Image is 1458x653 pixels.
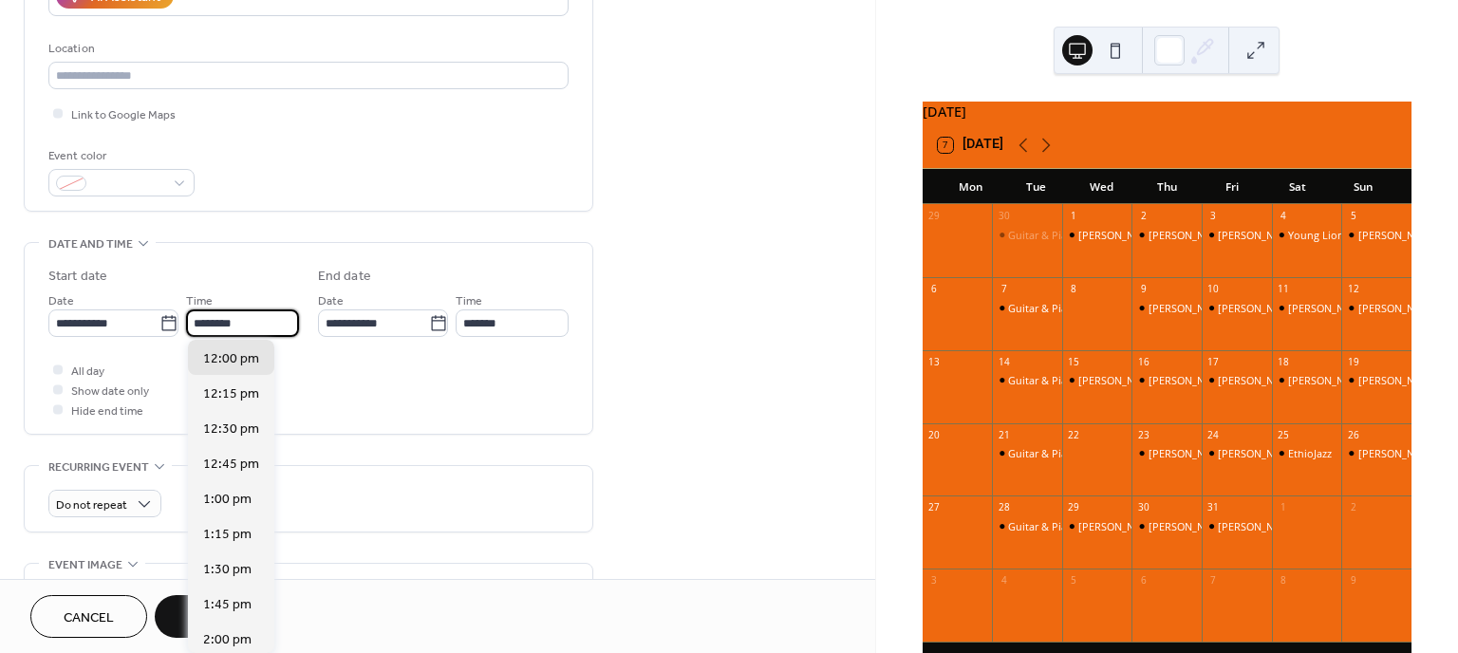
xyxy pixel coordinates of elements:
[1272,446,1342,460] div: EthioJazz
[1149,228,1270,242] div: [PERSON_NAME] Quartet
[1347,574,1360,588] div: 9
[1288,446,1332,460] div: EthioJazz
[1202,373,1272,387] div: Pete Mills Quartet
[203,349,259,369] span: 12:00 pm
[1347,428,1360,441] div: 26
[1331,169,1396,205] div: Sun
[1067,501,1080,514] div: 29
[923,102,1411,122] div: [DATE]
[71,401,143,421] span: Hide end time
[1137,210,1150,223] div: 2
[927,210,941,223] div: 29
[998,574,1011,588] div: 4
[1149,301,1252,315] div: [PERSON_NAME] Trio
[456,291,482,311] span: Time
[71,362,104,382] span: All day
[1341,446,1411,460] div: Dave Young Quartet
[998,282,1011,295] div: 7
[1347,282,1360,295] div: 12
[1288,228,1352,242] div: Young Lions!
[186,291,213,311] span: Time
[1149,373,1270,387] div: [PERSON_NAME] Quartet
[1207,574,1221,588] div: 7
[203,384,259,404] span: 12:15 pm
[1067,210,1080,223] div: 1
[1277,355,1290,368] div: 18
[927,501,941,514] div: 27
[1272,228,1342,242] div: Young Lions!
[71,382,149,401] span: Show date only
[1347,501,1360,514] div: 2
[931,133,1010,158] button: 7[DATE]
[1272,301,1342,315] div: Don Thompson & Reg Schwager
[1341,228,1411,242] div: Bernie Senesky Tro
[203,630,252,650] span: 2:00 pm
[48,39,565,59] div: Location
[1137,501,1150,514] div: 30
[1277,501,1290,514] div: 1
[927,574,941,588] div: 3
[1149,446,1270,460] div: [PERSON_NAME] Quartet
[1218,446,1339,460] div: [PERSON_NAME] Quartet
[1341,301,1411,315] div: Don Thompson & Reg Schwager
[1067,428,1080,441] div: 22
[927,282,941,295] div: 6
[48,234,133,254] span: Date and time
[1008,228,1121,242] div: Guitar & Piano Masters
[1272,373,1342,387] div: Wallace-Wilkinson Quintet
[1218,373,1339,387] div: [PERSON_NAME] Quartet
[1131,373,1202,387] div: Pete Mills Quartet
[992,228,1062,242] div: Guitar & Piano Masters
[992,373,1062,387] div: Guitar & Piano Masters
[48,267,107,287] div: Start date
[1067,282,1080,295] div: 8
[48,555,122,575] span: Event image
[1008,373,1121,387] div: Guitar & Piano Masters
[1207,355,1221,368] div: 17
[1078,228,1222,242] div: [PERSON_NAME] JAM Session
[1202,301,1272,315] div: Mike Allen Trio
[927,355,941,368] div: 13
[992,301,1062,315] div: Guitar & Piano Masters
[1218,519,1372,533] div: [PERSON_NAME] Comedy Night
[1347,355,1360,368] div: 19
[927,428,941,441] div: 20
[1207,428,1221,441] div: 24
[203,525,252,545] span: 1:15 pm
[1062,373,1132,387] div: Terry Clarke's JAM session
[203,595,252,615] span: 1:45 pm
[1137,355,1150,368] div: 16
[1277,282,1290,295] div: 11
[318,267,371,287] div: End date
[992,446,1062,460] div: Guitar & Piano Masters
[1277,428,1290,441] div: 25
[1137,282,1150,295] div: 9
[1008,301,1121,315] div: Guitar & Piano Masters
[56,494,127,516] span: Do not repeat
[1207,210,1221,223] div: 3
[1137,428,1150,441] div: 23
[1202,446,1272,460] div: Eisenman-Dean Quartet
[1067,355,1080,368] div: 15
[1062,228,1132,242] div: Terry Clarke's JAM Session
[1218,301,1321,315] div: [PERSON_NAME] Trio
[1277,210,1290,223] div: 4
[1131,446,1202,460] div: Eisenman-Dean Quartet
[1341,373,1411,387] div: Brendan Davis Trio
[203,560,252,580] span: 1:30 pm
[1067,574,1080,588] div: 5
[48,457,149,477] span: Recurring event
[998,428,1011,441] div: 21
[30,595,147,638] button: Cancel
[1078,373,1221,387] div: [PERSON_NAME] JAM session
[1202,228,1272,242] div: Allison Au Quartet
[64,608,114,628] span: Cancel
[203,490,252,510] span: 1:00 pm
[1134,169,1200,205] div: Thu
[1277,574,1290,588] div: 8
[1288,373,1410,387] div: [PERSON_NAME] Quintet
[1069,169,1134,205] div: Wed
[1202,519,1272,533] div: Hirut Hoot Comedy Night
[48,146,191,166] div: Event color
